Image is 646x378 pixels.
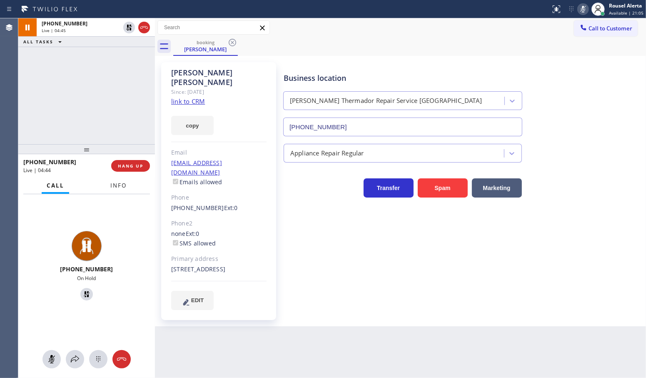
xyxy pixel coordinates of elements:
[173,179,178,184] input: Emails allowed
[574,20,638,36] button: Call to Customer
[171,219,267,228] div: Phone2
[47,182,64,189] span: Call
[66,350,84,368] button: Open directory
[171,87,267,97] div: Since: [DATE]
[173,240,178,245] input: SMS allowed
[224,204,238,212] span: Ext: 0
[112,350,131,368] button: Hang up
[283,118,522,136] input: Phone Number
[23,158,76,166] span: [PHONE_NUMBER]
[174,45,237,53] div: [PERSON_NAME]
[42,28,66,33] span: Live | 04:45
[418,178,468,198] button: Spam
[42,20,87,27] span: [PHONE_NUMBER]
[609,2,644,9] div: Rousel Alerta
[171,68,267,87] div: [PERSON_NAME] [PERSON_NAME]
[60,265,113,273] span: [PHONE_NUMBER]
[89,350,107,368] button: Open dialpad
[577,3,589,15] button: Mute
[171,178,222,186] label: Emails allowed
[138,22,150,33] button: Hang up
[171,204,224,212] a: [PHONE_NUMBER]
[186,230,200,238] span: Ext: 0
[42,178,69,194] button: Call
[171,148,267,158] div: Email
[158,21,269,34] input: Search
[171,193,267,203] div: Phone
[171,229,267,248] div: none
[472,178,522,198] button: Marketing
[174,39,237,45] div: booking
[290,148,364,158] div: Appliance Repair Regular
[111,160,150,172] button: HANG UP
[80,288,93,300] button: Unhold Customer
[105,178,132,194] button: Info
[171,265,267,274] div: [STREET_ADDRESS]
[171,254,267,264] div: Primary address
[609,10,644,16] span: Available | 21:05
[18,37,70,47] button: ALL TASKS
[23,39,53,45] span: ALL TASKS
[171,239,216,247] label: SMS allowed
[174,37,237,55] div: Andrea Orbon
[110,182,127,189] span: Info
[171,97,205,105] a: link to CRM
[171,159,222,176] a: [EMAIL_ADDRESS][DOMAIN_NAME]
[23,167,51,174] span: Live | 04:44
[191,297,204,303] span: EDIT
[171,116,214,135] button: copy
[171,291,214,310] button: EDIT
[290,96,482,106] div: [PERSON_NAME] Thermador Repair Service [GEOGRAPHIC_DATA]
[589,25,632,32] span: Call to Customer
[42,350,61,368] button: Mute
[364,178,414,198] button: Transfer
[284,73,522,84] div: Business location
[118,163,143,169] span: HANG UP
[123,22,135,33] button: Unhold Customer
[77,275,96,282] span: On Hold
